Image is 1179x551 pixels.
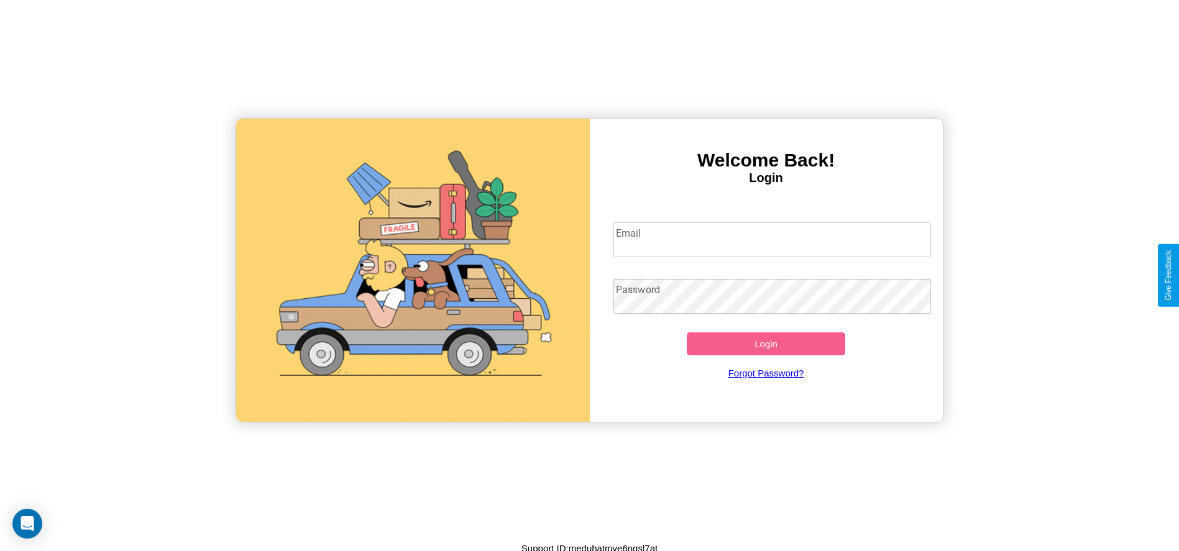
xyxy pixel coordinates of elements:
[236,119,589,422] img: gif
[590,171,943,185] h4: Login
[1164,250,1173,301] div: Give Feedback
[12,509,42,539] div: Open Intercom Messenger
[590,150,943,171] h3: Welcome Back!
[607,355,925,391] a: Forgot Password?
[687,332,846,355] button: Login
